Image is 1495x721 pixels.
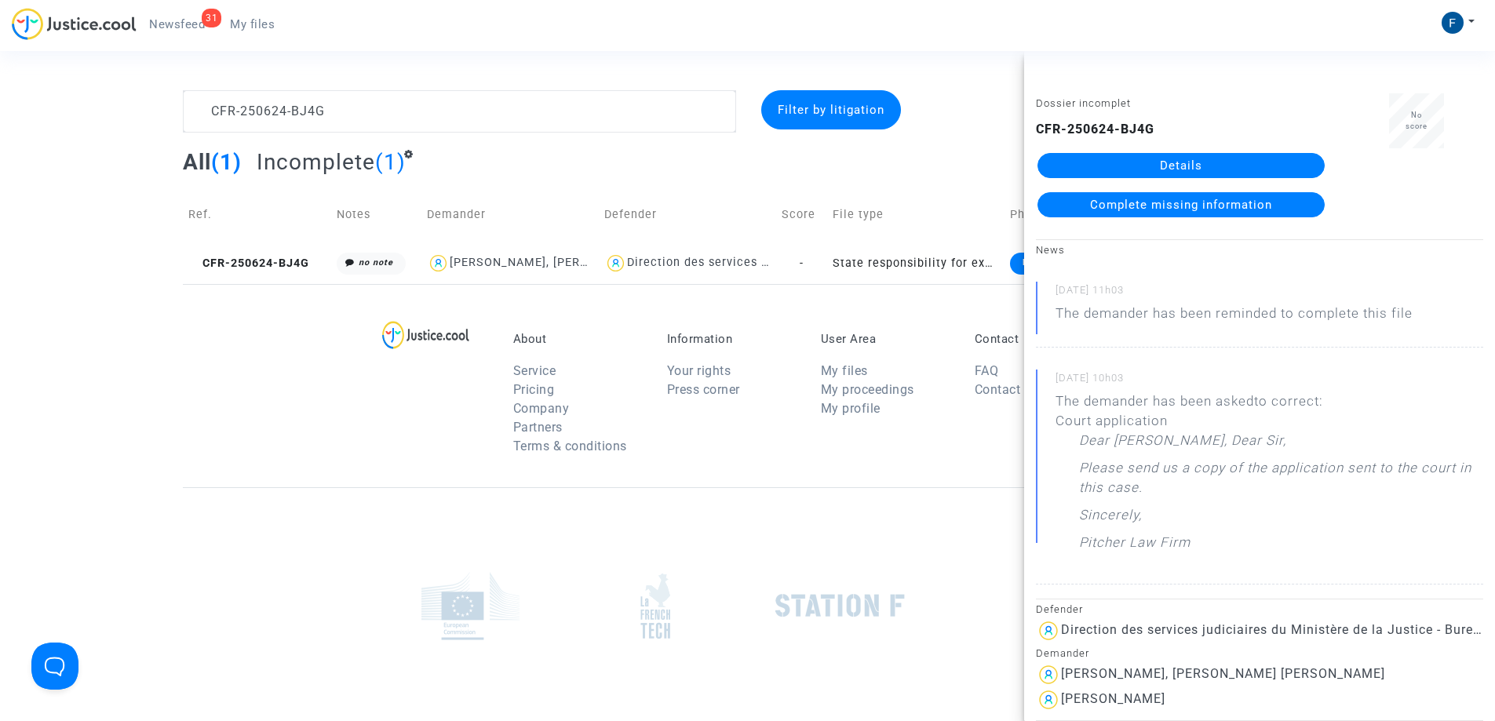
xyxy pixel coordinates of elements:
div: The demander has been asked [1056,391,1483,560]
a: Press corner [667,382,740,397]
small: [DATE] 11h03 [1056,283,1483,304]
p: Dear [PERSON_NAME], Dear Sir, [1079,431,1286,458]
div: Direction des services judiciaires du Ministère de la Justice - Bureau FIP4 [627,256,1063,269]
span: Incomplete [257,149,375,175]
div: 31 [202,9,221,27]
p: Information [667,332,797,346]
td: File type [827,187,1005,242]
p: Pitcher Law Firm [1079,533,1191,560]
a: FAQ [975,363,999,378]
p: Please send us a copy of the application sent to the court in this case. [1079,458,1483,505]
span: Filter by litigation [778,103,884,117]
a: My files [217,13,287,36]
a: My proceedings [821,382,914,397]
img: icon-user.svg [427,252,450,275]
a: Your rights [667,363,731,378]
small: News [1036,244,1065,256]
small: Demander [1036,647,1089,659]
td: State responsibility for excessive delays in the administration of justice [827,242,1005,284]
div: Formal notice [1010,253,1099,275]
td: Demander [421,187,599,242]
p: About [513,332,644,346]
small: Dossier incomplet [1036,97,1131,109]
i: no note [359,257,393,268]
span: - [800,257,804,270]
td: Defender [599,187,776,242]
a: My profile [821,401,881,416]
img: europe_commision.png [421,572,520,640]
a: Partners [513,420,563,435]
a: Contact [975,382,1021,397]
small: [DATE] 10h03 [1056,371,1483,391]
li: Court application [1056,411,1483,431]
span: No score [1406,111,1428,130]
span: (1) [375,149,406,175]
span: to correct: [1254,393,1323,409]
span: Complete missing information [1090,198,1272,212]
img: jc-logo.svg [12,8,137,40]
b: CFR-250624-BJ4G [1036,122,1154,137]
img: french_tech.png [640,573,670,639]
p: Contact [975,332,1105,346]
p: Sincerely, [1079,505,1142,533]
div: [PERSON_NAME], [PERSON_NAME] [PERSON_NAME] [1061,666,1385,681]
span: Newsfeed [149,17,205,31]
div: [PERSON_NAME] [1061,691,1165,706]
img: icon-user.svg [1036,662,1061,687]
a: Terms & conditions [513,439,627,453]
a: Pricing [513,382,555,397]
img: icon-user.svg [604,252,627,275]
div: [PERSON_NAME], [PERSON_NAME] [PERSON_NAME] [450,256,750,269]
span: (1) [211,149,242,175]
img: stationf.png [775,594,905,617]
small: Defender [1036,603,1083,615]
img: icon-user.svg [1036,618,1061,643]
a: Service [513,363,556,378]
a: Company [513,401,570,416]
a: 31Newsfeed [137,13,217,36]
span: My files [230,17,275,31]
td: Ref. [183,187,332,242]
iframe: Help Scout Beacon - Open [31,643,78,690]
img: icon-user.svg [1036,687,1061,712]
img: ACg8ocIaYFVzipBxthOrwvXAZ1ReaZH557WLo1yOhEKwc8UPmIoSwQ=s96-c [1442,12,1464,34]
a: My files [821,363,868,378]
td: Score [776,187,826,242]
p: The demander has been reminded to complete this file [1056,304,1413,331]
img: logo-lg.svg [382,321,469,349]
span: All [183,149,211,175]
span: CFR-250624-BJ4G [188,257,309,270]
td: Phase [1005,187,1118,242]
p: User Area [821,332,951,346]
td: Notes [331,187,421,242]
a: Details [1037,153,1325,178]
